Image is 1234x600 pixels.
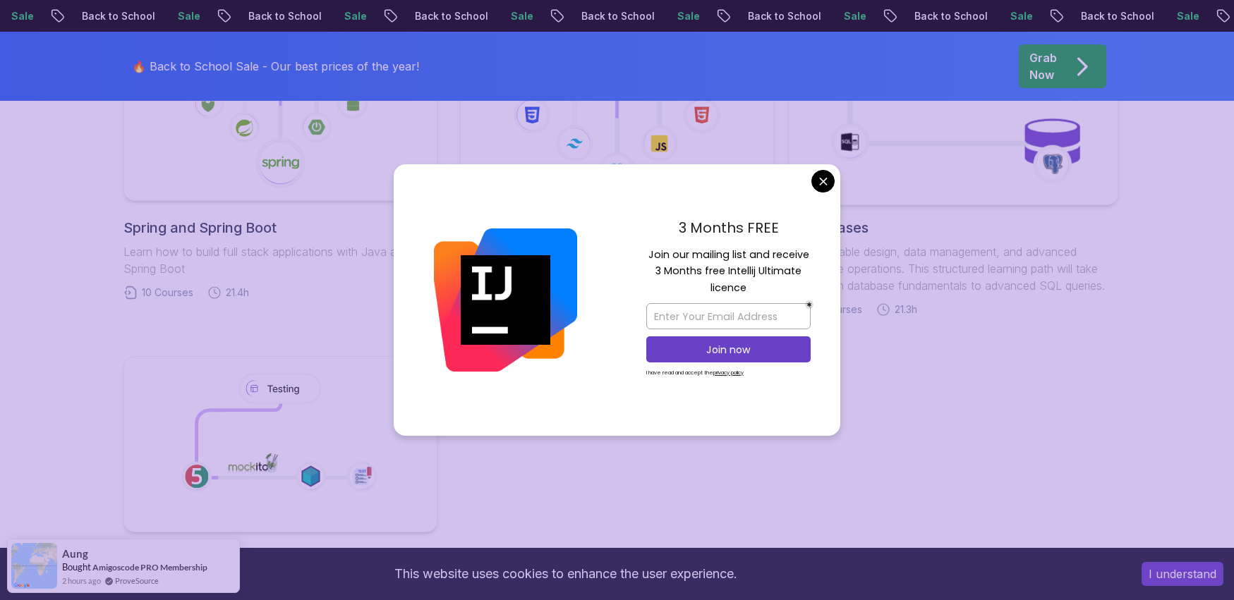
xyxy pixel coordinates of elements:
[895,302,917,317] span: 21.3h
[500,9,545,23] p: Sale
[237,9,333,23] p: Back to School
[123,218,437,238] h2: Spring and Spring Boot
[123,243,437,277] p: Learn how to build full stack applications with Java and Spring Boot
[797,243,1111,294] p: Master table design, data management, and advanced database operations. This structured learning ...
[903,9,999,23] p: Back to School
[11,543,57,589] img: provesource social proof notification image
[167,9,212,23] p: Sale
[92,562,207,573] a: Amigoscode PRO Membership
[999,9,1044,23] p: Sale
[62,575,101,587] span: 2 hours ago
[71,9,167,23] p: Back to School
[797,25,1111,317] a: DatabasesMaster table design, data management, and advanced database operations. This structured ...
[404,9,500,23] p: Back to School
[123,25,437,300] a: Spring and Spring BootLearn how to build full stack applications with Java and Spring Boot10 Cour...
[797,218,1111,238] h2: Databases
[62,548,88,560] span: Aung
[1029,49,1057,83] p: Grab Now
[62,561,91,573] span: Bought
[570,9,666,23] p: Back to School
[11,558,1120,589] div: This website uses cookies to enhance the user experience.
[226,286,249,300] span: 21.4h
[1070,9,1166,23] p: Back to School
[142,286,193,300] span: 10 Courses
[833,9,878,23] p: Sale
[1166,9,1211,23] p: Sale
[115,575,159,587] a: ProveSource
[132,58,419,75] p: 🔥 Back to School Sale - Our best prices of the year!
[666,9,711,23] p: Sale
[737,9,833,23] p: Back to School
[1142,562,1223,586] button: Accept cookies
[333,9,378,23] p: Sale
